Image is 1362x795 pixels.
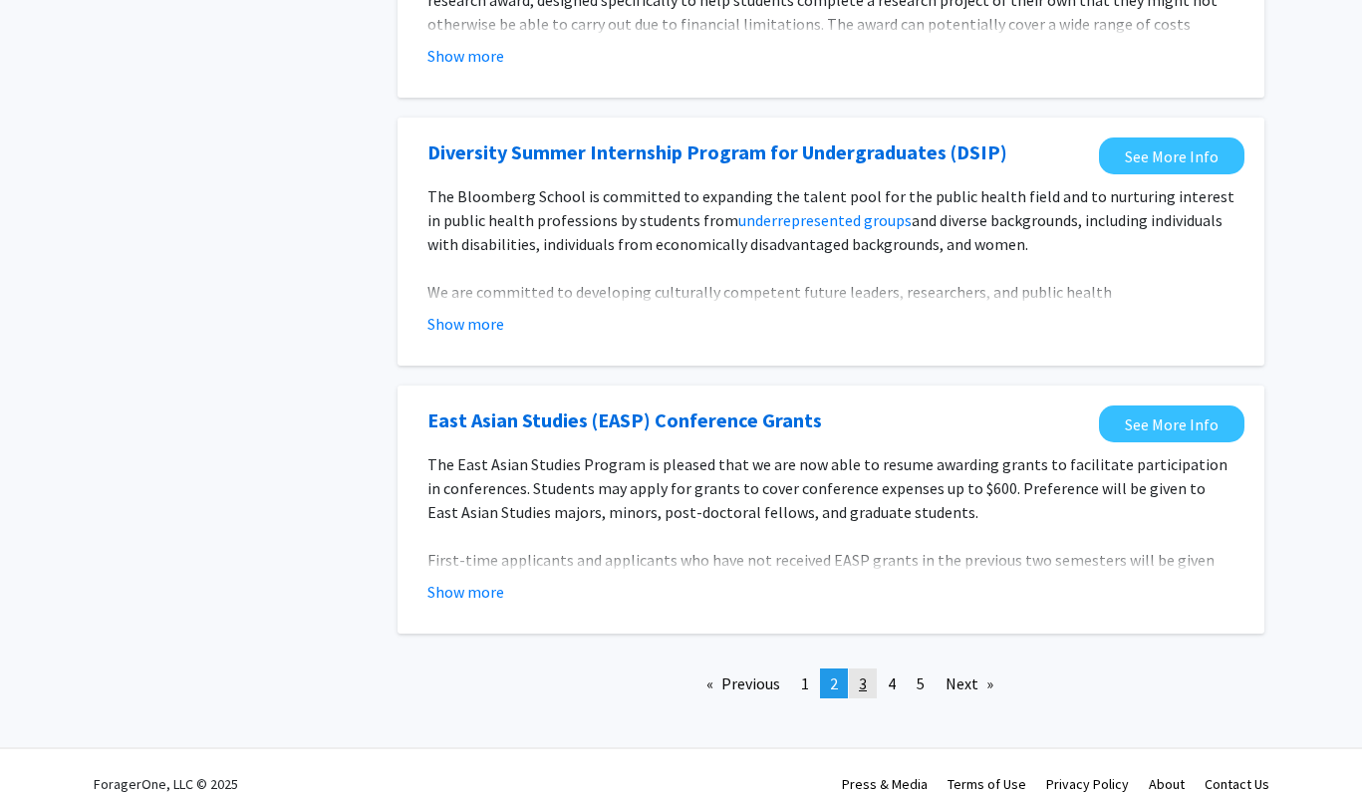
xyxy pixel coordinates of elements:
[801,673,809,693] span: 1
[427,548,1234,644] p: First-time applicants and applicants who have not received EASP grants in the previous two semest...
[427,44,504,68] button: Show more
[427,184,1234,256] p: The Bloomberg School is committed to expanding the talent pool for the public health field and to...
[936,668,1003,698] a: Next page
[948,775,1026,793] a: Terms of Use
[1149,775,1185,793] a: About
[888,673,896,693] span: 4
[1099,405,1244,442] a: Opens in a new tab
[859,673,867,693] span: 3
[427,137,1007,167] a: Opens in a new tab
[917,673,925,693] span: 5
[1046,775,1129,793] a: Privacy Policy
[398,668,1264,698] ul: Pagination
[1205,775,1269,793] a: Contact Us
[427,452,1234,524] p: The East Asian Studies Program is pleased that we are now able to resume awarding grants to facil...
[427,405,822,435] a: Opens in a new tab
[738,210,912,230] a: underrepresented groups
[696,668,790,698] a: Previous page
[427,580,504,604] button: Show more
[842,775,928,793] a: Press & Media
[1099,137,1244,174] a: Opens in a new tab
[15,705,85,780] iframe: Chat
[427,312,504,336] button: Show more
[830,673,838,693] span: 2
[427,280,1234,399] p: We are committed to developing culturally competent future leaders, researchers, and public healt...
